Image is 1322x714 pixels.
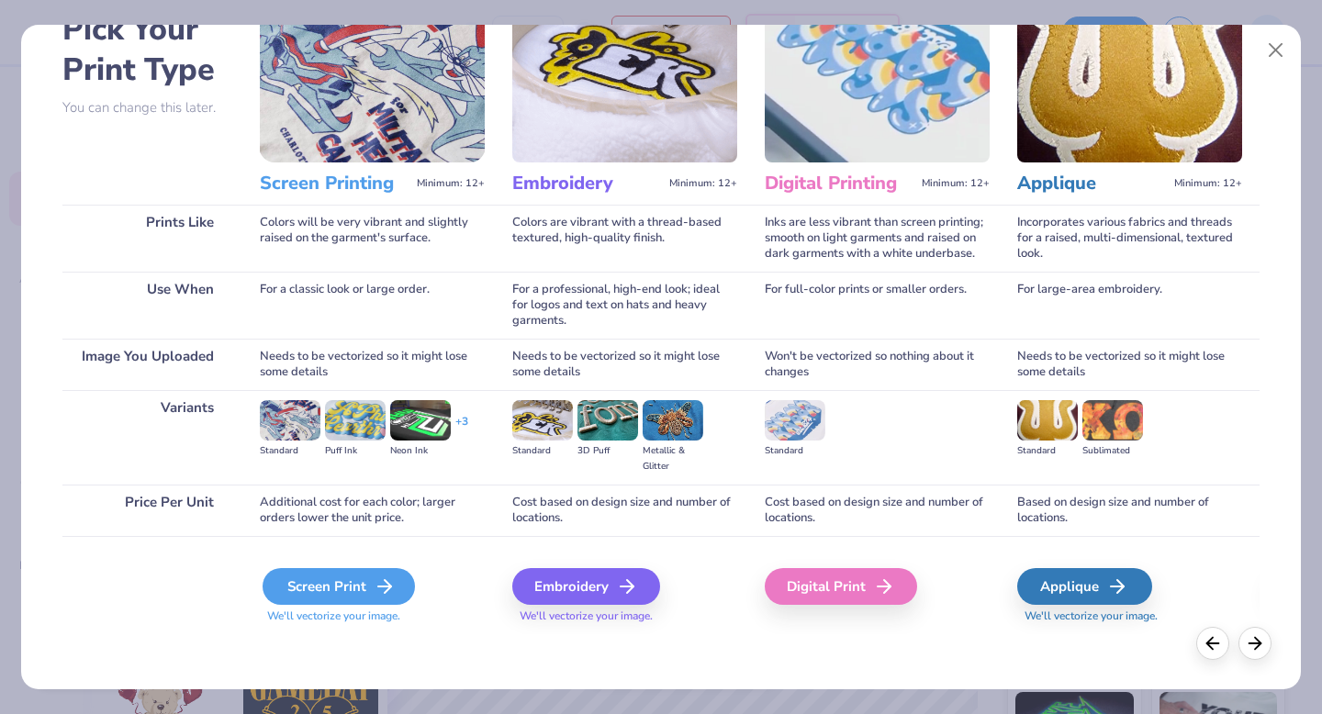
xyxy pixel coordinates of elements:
[62,100,232,116] p: You can change this later.
[512,608,737,624] span: We'll vectorize your image.
[1017,339,1242,390] div: Needs to be vectorized so it might lose some details
[260,443,320,459] div: Standard
[260,205,485,272] div: Colors will be very vibrant and slightly raised on the garment's surface.
[765,172,914,195] h3: Digital Printing
[1082,400,1143,441] img: Sublimated
[1259,33,1294,68] button: Close
[512,272,737,339] div: For a professional, high-end look; ideal for logos and text on hats and heavy garments.
[263,568,415,605] div: Screen Print
[765,485,990,536] div: Cost based on design size and number of locations.
[390,400,451,441] img: Neon Ink
[577,443,638,459] div: 3D Puff
[1017,272,1242,339] div: For large-area embroidery.
[62,9,232,90] h2: Pick Your Print Type
[62,485,232,536] div: Price Per Unit
[325,400,386,441] img: Puff Ink
[260,172,409,195] h3: Screen Printing
[765,443,825,459] div: Standard
[1017,568,1152,605] div: Applique
[512,205,737,272] div: Colors are vibrant with a thread-based textured, high-quality finish.
[512,172,662,195] h3: Embroidery
[260,485,485,536] div: Additional cost for each color; larger orders lower the unit price.
[512,568,660,605] div: Embroidery
[1082,443,1143,459] div: Sublimated
[512,443,573,459] div: Standard
[512,339,737,390] div: Needs to be vectorized so it might lose some details
[1017,485,1242,536] div: Based on design size and number of locations.
[1017,205,1242,272] div: Incorporates various fabrics and threads for a raised, multi-dimensional, textured look.
[577,400,638,441] img: 3D Puff
[390,443,451,459] div: Neon Ink
[62,205,232,272] div: Prints Like
[922,177,990,190] span: Minimum: 12+
[1017,172,1167,195] h3: Applique
[1017,608,1242,624] span: We'll vectorize your image.
[643,400,703,441] img: Metallic & Glitter
[512,400,573,441] img: Standard
[325,443,386,459] div: Puff Ink
[455,414,468,445] div: + 3
[643,443,703,474] div: Metallic & Glitter
[1017,400,1078,441] img: Standard
[260,608,485,624] span: We'll vectorize your image.
[62,339,232,390] div: Image You Uploaded
[765,568,917,605] div: Digital Print
[765,400,825,441] img: Standard
[1017,443,1078,459] div: Standard
[417,177,485,190] span: Minimum: 12+
[260,272,485,339] div: For a classic look or large order.
[765,205,990,272] div: Inks are less vibrant than screen printing; smooth on light garments and raised on dark garments ...
[765,339,990,390] div: Won't be vectorized so nothing about it changes
[62,272,232,339] div: Use When
[512,485,737,536] div: Cost based on design size and number of locations.
[669,177,737,190] span: Minimum: 12+
[62,390,232,485] div: Variants
[765,272,990,339] div: For full-color prints or smaller orders.
[260,400,320,441] img: Standard
[1174,177,1242,190] span: Minimum: 12+
[260,339,485,390] div: Needs to be vectorized so it might lose some details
